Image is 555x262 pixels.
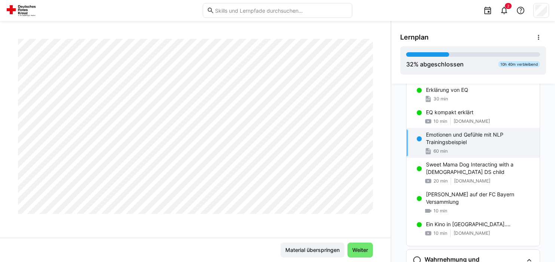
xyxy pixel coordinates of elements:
[507,4,509,8] span: 2
[433,178,448,184] span: 20 min
[498,61,540,67] div: 10h 40m verbleibend
[433,208,447,214] span: 10 min
[426,131,534,146] p: Emotionen und Gefühle mit NLP Trainingsbeispiel
[351,246,369,254] span: Weiter
[426,109,473,116] p: EQ kompakt erklärt
[426,86,468,94] p: Erklärung von EQ
[426,221,510,228] p: Ein Kino in [GEOGRAPHIC_DATA]....
[284,246,341,254] span: Material überspringen
[433,96,448,102] span: 30 min
[454,178,490,184] span: [DOMAIN_NAME]
[347,243,373,258] button: Weiter
[214,7,348,14] input: Skills und Lernpfade durchsuchen…
[406,60,464,69] div: % abgeschlossen
[433,148,448,154] span: 60 min
[454,118,490,124] span: [DOMAIN_NAME]
[426,161,534,176] p: Sweet Mama Dog Interacting with a [DEMOGRAPHIC_DATA] DS child
[433,230,447,236] span: 10 min
[433,118,447,124] span: 10 min
[280,243,344,258] button: Material überspringen
[426,191,534,206] p: [PERSON_NAME] auf der FC Bayern Versammlung
[400,33,429,41] span: Lernplan
[454,230,490,236] span: [DOMAIN_NAME]
[406,60,414,68] span: 32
